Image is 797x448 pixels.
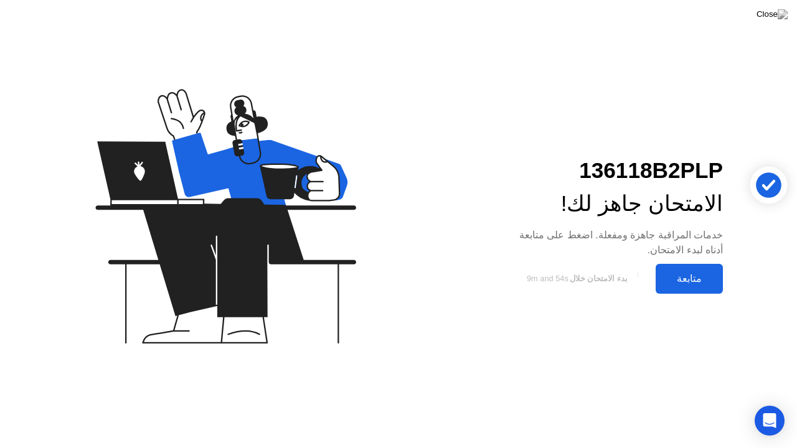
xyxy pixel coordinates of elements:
div: خدمات المراقبة جاهزة ومفعلة. اضغط على متابعة أدناه لبدء الامتحان. [503,228,723,258]
span: 9m and 54s [527,274,568,283]
div: متابعة [659,273,719,284]
div: الامتحان جاهز لك! [503,187,723,220]
img: Close [757,9,788,19]
button: بدء الامتحان خلال9m and 54s [503,267,649,291]
div: Open Intercom Messenger [755,406,785,436]
div: 136118B2PLP [503,154,723,187]
button: متابعة [656,264,723,294]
